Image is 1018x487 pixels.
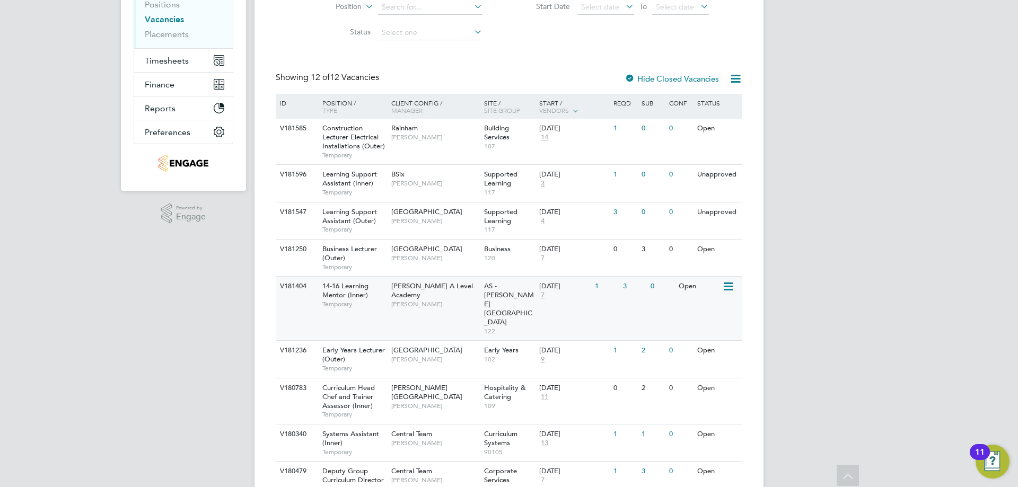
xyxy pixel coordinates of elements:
a: Go to home page [134,155,233,172]
span: Learning Support Assistant (Outer) [322,207,377,225]
div: [DATE] [539,346,608,355]
span: 117 [484,225,534,234]
label: Position [301,2,362,12]
span: Corporate Services [484,466,517,484]
span: 120 [484,254,534,262]
div: 0 [639,119,666,138]
span: 109 [484,402,534,410]
div: Status [695,94,741,112]
div: 0 [611,240,638,259]
div: Unapproved [695,165,741,184]
div: Open [676,277,722,296]
div: [DATE] [539,282,590,291]
div: V180783 [277,378,314,398]
label: Hide Closed Vacancies [625,74,719,84]
img: jambo-logo-retina.png [159,155,208,172]
div: 0 [666,424,694,444]
div: 0 [666,202,694,222]
span: Business Lecturer (Outer) [322,244,377,262]
span: Temporary [322,151,386,160]
span: [PERSON_NAME] [391,402,479,410]
div: 0 [666,119,694,138]
span: Supported Learning [484,170,517,188]
span: Vendors [539,106,569,114]
div: 2 [639,341,666,360]
span: [PERSON_NAME] [391,217,479,225]
span: [PERSON_NAME] [391,133,479,141]
span: 102 [484,355,534,364]
div: 3 [611,202,638,222]
span: [PERSON_NAME] [391,476,479,484]
span: Temporary [322,225,386,234]
div: 1 [592,277,620,296]
button: Reports [134,96,233,120]
span: 7 [539,291,546,300]
span: Business [484,244,511,253]
span: [PERSON_NAME] [391,179,479,188]
div: Position / [314,94,389,119]
span: 7 [539,476,546,485]
div: Showing [276,72,381,83]
span: 117 [484,188,534,197]
div: V181585 [277,119,314,138]
span: 4 [539,217,546,226]
span: Curriculum Head Chef and Trainer Assessor (Inner) [322,383,375,410]
div: V180479 [277,462,314,481]
div: Client Config / [389,94,481,119]
span: Early Years [484,346,519,355]
div: 1 [639,424,666,444]
span: Temporary [322,188,386,197]
div: 0 [666,240,694,259]
div: Start / [537,94,611,120]
span: Type [322,106,337,114]
div: [DATE] [539,467,608,476]
span: 12 of [311,72,330,83]
span: Early Years Lecturer (Outer) [322,346,385,364]
span: Rainham [391,123,418,132]
button: Timesheets [134,49,233,72]
span: Building Services [484,123,510,141]
div: V181236 [277,341,314,360]
div: Open [695,240,741,259]
span: [PERSON_NAME] A Level Academy [391,281,473,299]
span: Temporary [322,410,386,419]
span: [PERSON_NAME] [391,254,479,262]
span: 122 [484,327,534,335]
span: Construction Lecturer Electrical Installations (Outer) [322,123,385,150]
span: Supported Learning [484,207,517,225]
span: Site Group [484,106,520,114]
span: 13 [539,439,550,448]
div: 3 [639,462,666,481]
span: 11 [539,393,550,402]
div: Open [695,378,741,398]
div: Open [695,424,741,444]
div: [DATE] [539,384,608,393]
span: Reports [145,103,175,113]
span: 9 [539,355,546,364]
span: Timesheets [145,56,189,66]
div: 1 [611,341,638,360]
span: 7 [539,254,546,263]
div: [DATE] [539,430,608,439]
span: Systems Assistant (Inner) [322,429,379,447]
div: 1 [611,462,638,481]
div: Sub [639,94,666,112]
button: Open Resource Center, 11 new notifications [976,445,1010,479]
div: V181596 [277,165,314,184]
span: 90105 [484,448,534,456]
span: [GEOGRAPHIC_DATA] [391,244,462,253]
span: [GEOGRAPHIC_DATA] [391,346,462,355]
label: Status [310,27,371,37]
button: Finance [134,73,233,96]
span: Central Team [391,429,432,438]
span: Engage [176,212,206,222]
span: 12 Vacancies [311,72,379,83]
span: [PERSON_NAME] [391,300,479,308]
span: [PERSON_NAME] [391,355,479,364]
div: Reqd [611,94,638,112]
div: 0 [648,277,675,296]
a: Vacancies [145,14,184,24]
button: Preferences [134,120,233,144]
span: Learning Support Assistant (Inner) [322,170,377,188]
div: 0 [639,165,666,184]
